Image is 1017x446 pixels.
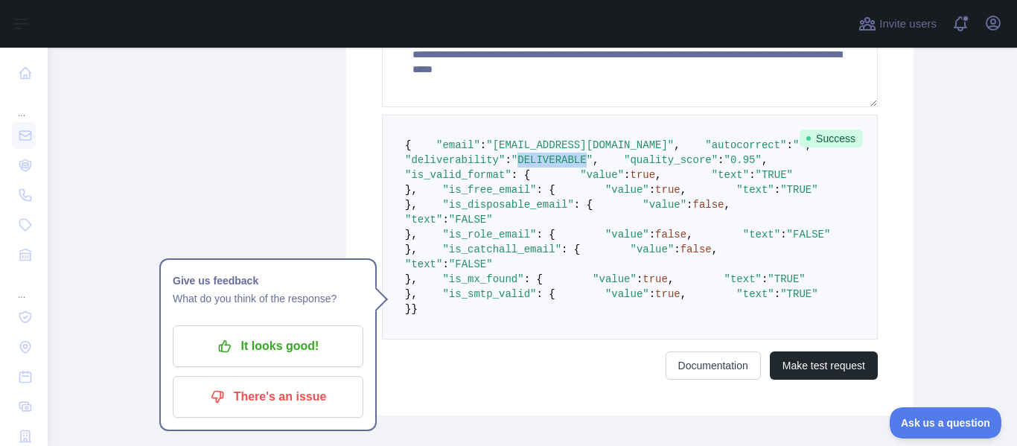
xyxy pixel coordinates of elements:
[879,16,937,33] span: Invite users
[643,273,668,285] span: true
[736,184,774,196] span: "text"
[780,229,786,240] span: :
[561,243,580,255] span: : {
[724,154,762,166] span: "0.95"
[624,169,630,181] span: :
[787,139,793,151] span: :
[756,169,793,181] span: "TRUE"
[749,169,755,181] span: :
[480,139,486,151] span: :
[649,288,655,300] span: :
[442,214,448,226] span: :
[774,288,780,300] span: :
[637,273,643,285] span: :
[405,139,411,151] span: {
[442,273,523,285] span: "is_mx_found"
[686,229,692,240] span: ,
[511,154,593,166] span: "DELIVERABLE"
[693,199,724,211] span: false
[12,89,36,119] div: ...
[593,154,599,166] span: ,
[173,325,363,367] button: It looks good!
[643,199,686,211] span: "value"
[724,199,730,211] span: ,
[405,184,418,196] span: },
[674,139,680,151] span: ,
[405,288,418,300] span: },
[605,288,649,300] span: "value"
[787,229,831,240] span: "FALSE"
[743,229,780,240] span: "text"
[580,169,624,181] span: "value"
[12,271,36,301] div: ...
[405,199,418,211] span: },
[655,229,686,240] span: false
[173,290,363,308] p: What do you think of the response?
[674,243,680,255] span: :
[486,139,674,151] span: "[EMAIL_ADDRESS][DOMAIN_NAME]"
[405,169,511,181] span: "is_valid_format"
[774,184,780,196] span: :
[680,243,712,255] span: false
[666,351,761,380] a: Documentation
[536,184,555,196] span: : {
[649,229,655,240] span: :
[173,376,363,418] button: There's an issue
[624,154,718,166] span: "quality_score"
[405,214,442,226] span: "text"
[449,258,493,270] span: "FALSE"
[649,184,655,196] span: :
[505,154,511,166] span: :
[593,273,637,285] span: "value"
[712,243,718,255] span: ,
[855,12,940,36] button: Invite users
[736,288,774,300] span: "text"
[793,139,806,151] span: ""
[655,184,680,196] span: true
[686,199,692,211] span: :
[605,184,649,196] span: "value"
[768,273,805,285] span: "TRUE"
[411,303,417,315] span: }
[405,303,411,315] span: }
[511,169,530,181] span: : {
[762,154,768,166] span: ,
[442,184,536,196] span: "is_free_email"
[449,214,493,226] span: "FALSE"
[680,184,686,196] span: ,
[405,229,418,240] span: },
[630,169,655,181] span: true
[762,273,768,285] span: :
[442,229,536,240] span: "is_role_email"
[718,154,724,166] span: :
[724,273,762,285] span: "text"
[442,288,536,300] span: "is_smtp_valid"
[405,154,505,166] span: "deliverability"
[173,272,363,290] h1: Give us feedback
[655,288,680,300] span: true
[655,169,661,181] span: ,
[405,243,418,255] span: },
[436,139,480,151] span: "email"
[524,273,543,285] span: : {
[184,334,352,359] p: It looks good!
[442,243,561,255] span: "is_catchall_email"
[800,130,863,147] span: Success
[536,229,555,240] span: : {
[780,184,817,196] span: "TRUE"
[405,258,442,270] span: "text"
[536,288,555,300] span: : {
[442,258,448,270] span: :
[631,243,675,255] span: "value"
[668,273,674,285] span: ,
[780,288,817,300] span: "TRUE"
[605,229,649,240] span: "value"
[405,273,418,285] span: },
[680,288,686,300] span: ,
[705,139,786,151] span: "autocorrect"
[712,169,749,181] span: "text"
[890,407,1002,439] iframe: Toggle Customer Support
[184,384,352,410] p: There's an issue
[770,351,878,380] button: Make test request
[574,199,593,211] span: : {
